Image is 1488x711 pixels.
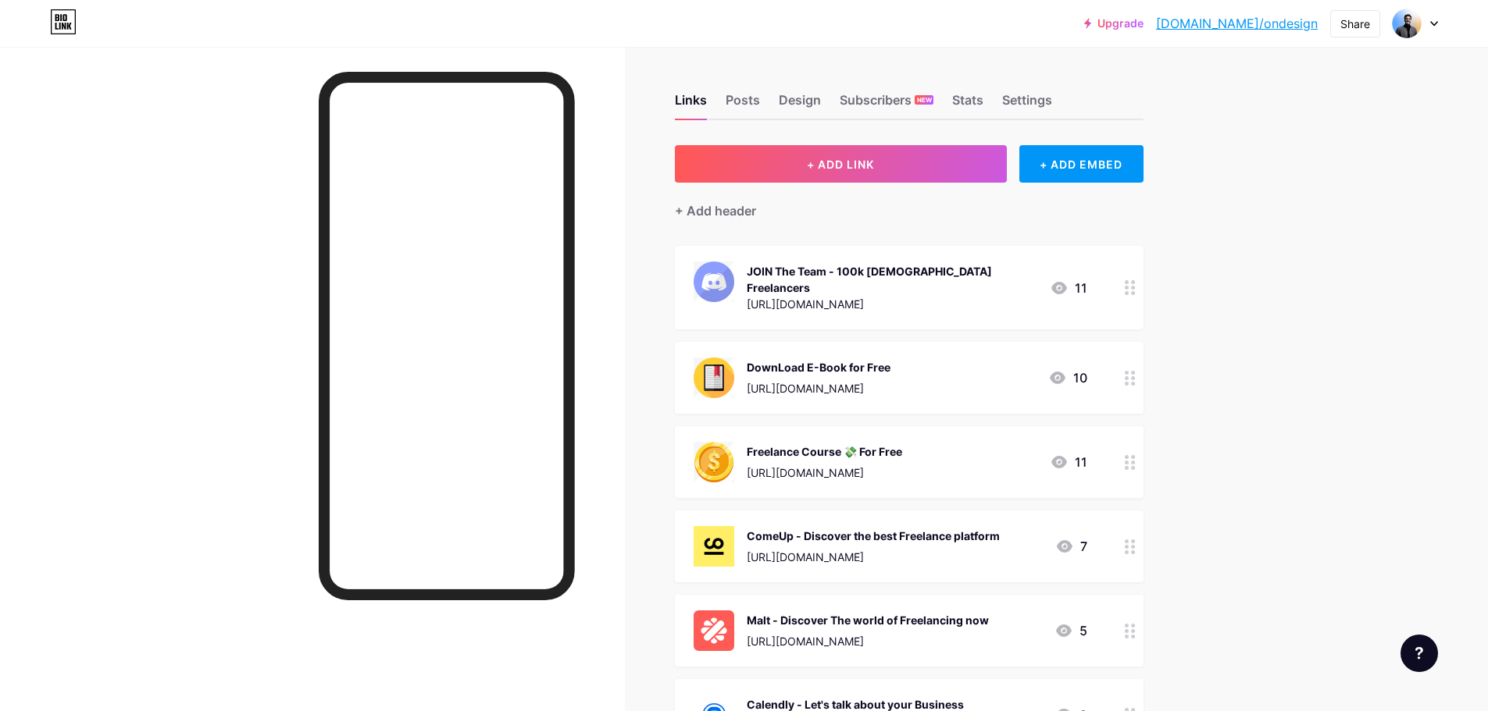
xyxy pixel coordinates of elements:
img: Ondesign Maroc [1392,9,1422,38]
div: 11 [1050,279,1087,297]
img: DownLoad E-Book for Free [694,357,734,398]
button: + ADD LINK [675,145,1007,183]
div: [URL][DOMAIN_NAME] [747,549,1000,565]
div: + ADD EMBED [1019,145,1144,183]
div: 7 [1055,537,1087,556]
div: JOIN The Team - 100k [DEMOGRAPHIC_DATA] Freelancers [747,263,1037,296]
span: NEW [917,95,932,105]
div: Malt - Discover The world of Freelancing now [747,612,989,628]
div: 10 [1048,368,1087,387]
div: Freelance Course 💸 For Free [747,443,902,460]
div: + Add header [675,201,756,220]
a: [DOMAIN_NAME]/ondesign [1156,14,1318,33]
span: + ADD LINK [807,158,874,171]
img: Freelance Course 💸 For Free [694,442,734,482]
div: [URL][DOMAIN_NAME] [747,633,989,649]
div: [URL][DOMAIN_NAME] [747,380,890,396]
div: Design [779,91,821,119]
img: ComeUp - Discover the best Freelance platform [694,526,734,567]
img: Malt - Discover The world of Freelancing now [694,610,734,651]
div: Posts [726,91,760,119]
div: Share [1340,16,1370,32]
div: Subscribers [840,91,933,119]
div: 5 [1054,621,1087,640]
div: DownLoad E-Book for Free [747,359,890,375]
div: Settings [1002,91,1052,119]
div: Stats [952,91,983,119]
div: Links [675,91,707,119]
img: JOIN The Team - 100k Moroccan Freelancers [694,261,734,302]
div: [URL][DOMAIN_NAME] [747,464,902,481]
div: ComeUp - Discover the best Freelance platform [747,528,1000,544]
div: 11 [1050,453,1087,471]
a: Upgrade [1084,17,1144,30]
div: [URL][DOMAIN_NAME] [747,296,1037,312]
